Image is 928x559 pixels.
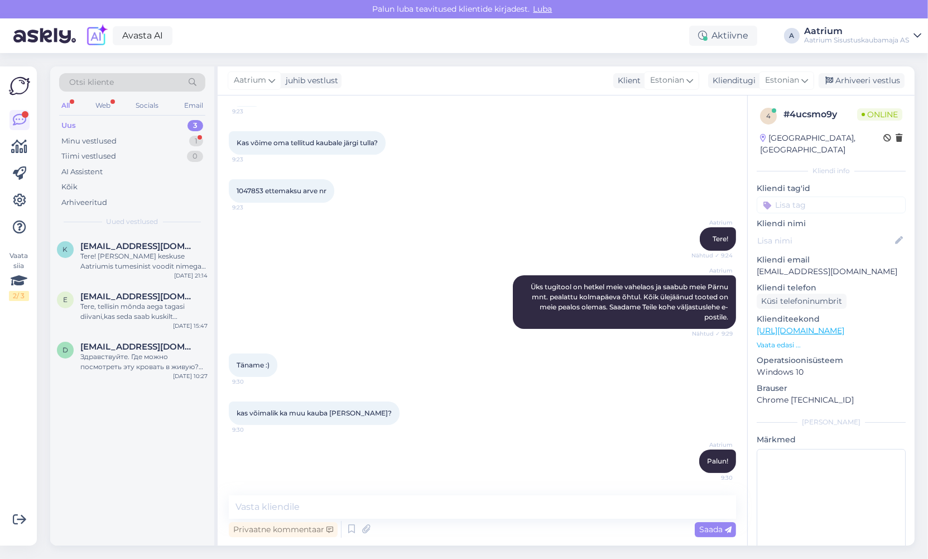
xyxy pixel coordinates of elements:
span: Aatrium [691,441,733,449]
span: Kas võime oma tellitud kaubale järgi tulla? [237,138,378,147]
div: Socials [133,98,161,113]
div: juhib vestlust [281,75,338,87]
p: Märkmed [757,434,906,446]
div: Arhiveeritud [61,197,107,208]
p: Kliendi telefon [757,282,906,294]
div: Vaata siia [9,251,29,301]
span: Aatrium [691,218,733,227]
div: Küsi telefoninumbrit [757,294,847,309]
div: Aatrium [804,27,909,36]
p: [EMAIL_ADDRESS][DOMAIN_NAME] [757,266,906,278]
div: Uus [61,120,76,131]
p: Kliendi nimi [757,218,906,230]
input: Lisa nimi [757,235,893,247]
span: Aatrium [234,74,266,87]
p: Kliendi tag'id [757,183,906,194]
span: k [63,245,68,254]
a: AatriumAatrium Sisustuskaubamaja AS [804,27,921,45]
div: [DATE] 15:47 [173,322,208,330]
div: Privaatne kommentaar [229,522,338,537]
p: Klienditeekond [757,313,906,325]
p: Operatsioonisüsteem [757,355,906,366]
input: Lisa tag [757,197,906,213]
span: dzudi@mail.ru [80,342,196,352]
img: explore-ai [85,24,108,47]
div: [DATE] 10:27 [173,372,208,380]
span: Otsi kliente [69,77,114,88]
span: d [62,346,68,354]
span: Online [857,108,902,121]
div: Kõik [61,181,78,193]
div: Aatrium Sisustuskaubamaja AS [804,36,909,45]
span: Luba [530,4,556,14]
span: 9:23 [232,107,274,116]
span: 4 [766,112,771,120]
span: Estonian [765,74,799,87]
p: Vaata edasi ... [757,340,906,350]
span: Nähtud ✓ 9:24 [691,251,733,260]
span: Saada [699,524,732,534]
div: Tere! [PERSON_NAME] keskuse Aatriumis tumesinist voodit nimega Rubi. Väga meeldis aga sellel oli ... [80,251,208,271]
div: Klienditugi [708,75,756,87]
span: 9:30 [232,426,274,434]
a: [URL][DOMAIN_NAME] [757,326,844,336]
p: Chrome [TECHNICAL_ID] [757,394,906,406]
div: [GEOGRAPHIC_DATA], [GEOGRAPHIC_DATA] [760,132,883,156]
span: Uued vestlused [107,217,158,227]
img: Askly Logo [9,75,30,97]
div: 2 / 3 [9,291,29,301]
p: Windows 10 [757,366,906,378]
div: Kliendi info [757,166,906,176]
span: Palun! [707,457,728,465]
div: All [59,98,72,113]
span: 9:30 [232,378,274,386]
span: Tere! [713,235,728,243]
span: 1047853 ettemaksu arve nr [237,187,326,195]
span: Aatrium [691,266,733,275]
div: Aktiivne [689,26,757,46]
span: Üks tugitool on hetkel meie vahelaos ja saabub meie Pärnu mnt. pealattu kolmapäeva õhtul. Kõik ül... [531,283,730,321]
div: Tere, tellisin mõnda aega tagasi diivani,kas seda saab kuskilt [PERSON_NAME] mis [PERSON_NAME] te... [80,302,208,322]
div: [PERSON_NAME] [757,417,906,427]
div: Arhiveeri vestlus [819,73,905,88]
div: A [784,28,800,44]
div: Email [182,98,205,113]
div: Здравствуйте. Где можно посмотреть эту кровать в живую? Материал и т.д [80,352,208,372]
div: Web [93,98,113,113]
span: kerstiu@gmal.com [80,241,196,251]
span: 9:23 [232,203,274,212]
a: Avasta AI [113,26,172,45]
div: [DATE] 21:14 [174,271,208,280]
span: Nähtud ✓ 9:29 [691,329,733,338]
div: Klient [613,75,641,87]
span: Estonian [650,74,684,87]
span: 9:23 [232,155,274,164]
div: # 4ucsmo9y [783,108,857,121]
span: kas võimalik ka muu kauba [PERSON_NAME]? [237,409,392,417]
div: Tiimi vestlused [61,151,116,162]
div: 3 [187,120,203,131]
span: 9:30 [691,474,733,482]
div: AI Assistent [61,166,103,178]
span: e.rannaste@gmail.com [80,292,196,302]
div: 0 [187,151,203,162]
p: Kliendi email [757,254,906,266]
span: e [63,295,68,304]
p: Brauser [757,383,906,394]
span: Täname :) [237,361,270,369]
div: 1 [189,136,203,147]
div: Minu vestlused [61,136,117,147]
